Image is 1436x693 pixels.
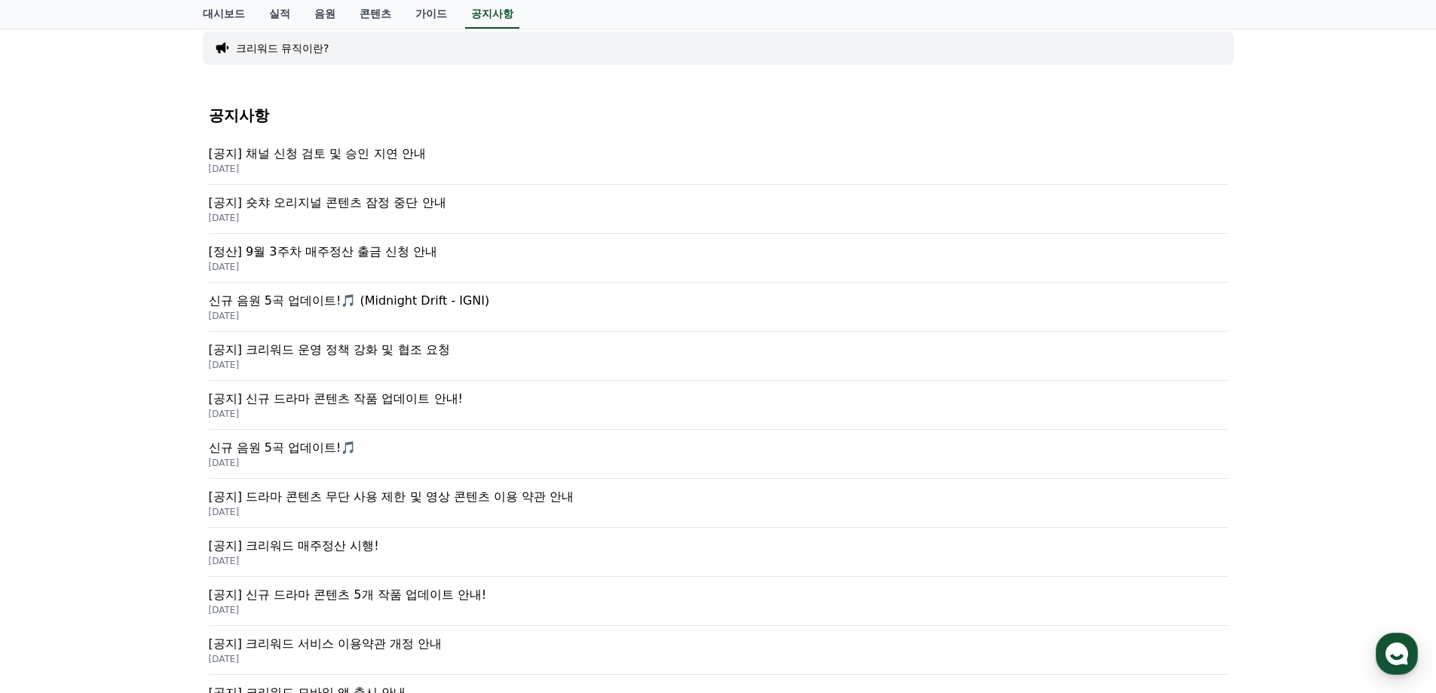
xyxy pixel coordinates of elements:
p: 신규 음원 5곡 업데이트!🎵 (Midnight Drift - IGNI) [209,292,1228,310]
p: [DATE] [209,604,1228,616]
span: 대화 [138,501,156,514]
span: 설정 [233,501,251,513]
a: 대화 [100,478,194,516]
p: 신규 음원 5곡 업데이트!🎵 [209,439,1228,457]
p: [공지] 신규 드라마 콘텐츠 작품 업데이트 안내! [209,390,1228,408]
p: [DATE] [209,310,1228,322]
a: 설정 [194,478,289,516]
p: [공지] 숏챠 오리지널 콘텐츠 잠정 중단 안내 [209,194,1228,212]
p: [DATE] [209,212,1228,224]
p: [공지] 채널 신청 검토 및 승인 지연 안내 [209,145,1228,163]
p: [정산] 9월 3주차 매주정산 출금 신청 안내 [209,243,1228,261]
p: [공지] 신규 드라마 콘텐츠 5개 작품 업데이트 안내! [209,586,1228,604]
a: [공지] 신규 드라마 콘텐츠 작품 업데이트 안내! [DATE] [209,381,1228,430]
a: 신규 음원 5곡 업데이트!🎵 (Midnight Drift - IGNI) [DATE] [209,283,1228,332]
a: [공지] 신규 드라마 콘텐츠 5개 작품 업데이트 안내! [DATE] [209,577,1228,626]
a: [공지] 크리워드 매주정산 시행! [DATE] [209,528,1228,577]
a: [공지] 크리워드 서비스 이용약관 개정 안내 [DATE] [209,626,1228,675]
a: [공지] 드라마 콘텐츠 무단 사용 제한 및 영상 콘텐츠 이용 약관 안내 [DATE] [209,479,1228,528]
p: [공지] 크리워드 운영 정책 강화 및 협조 요청 [209,341,1228,359]
p: [DATE] [209,261,1228,273]
a: [공지] 크리워드 운영 정책 강화 및 협조 요청 [DATE] [209,332,1228,381]
p: [DATE] [209,653,1228,665]
p: [DATE] [209,506,1228,518]
p: [DATE] [209,359,1228,371]
p: [공지] 크리워드 매주정산 시행! [209,537,1228,555]
button: 크리워드 뮤직이란? [236,41,329,56]
p: [DATE] [209,163,1228,175]
a: [공지] 채널 신청 검토 및 승인 지연 안내 [DATE] [209,136,1228,185]
p: [공지] 드라마 콘텐츠 무단 사용 제한 및 영상 콘텐츠 이용 약관 안내 [209,488,1228,506]
span: 홈 [47,501,57,513]
a: 신규 음원 5곡 업데이트!🎵 [DATE] [209,430,1228,479]
p: [DATE] [209,457,1228,469]
p: [DATE] [209,408,1228,420]
a: [정산] 9월 3주차 매주정산 출금 신청 안내 [DATE] [209,234,1228,283]
a: 홈 [5,478,100,516]
p: [공지] 크리워드 서비스 이용약관 개정 안내 [209,635,1228,653]
p: [DATE] [209,555,1228,567]
a: [공지] 숏챠 오리지널 콘텐츠 잠정 중단 안내 [DATE] [209,185,1228,234]
h4: 공지사항 [209,107,1228,124]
